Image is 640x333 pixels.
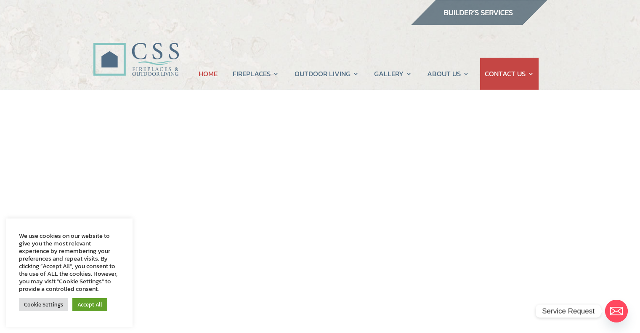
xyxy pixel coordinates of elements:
[19,232,120,293] div: We use cookies on our website to give you the most relevant experience by remembering your prefer...
[233,58,279,90] a: FIREPLACES
[410,17,547,28] a: builder services construction supply
[374,58,412,90] a: GALLERY
[19,298,68,311] a: Cookie Settings
[295,58,359,90] a: OUTDOOR LIVING
[199,58,218,90] a: HOME
[93,19,179,80] img: CSS Fireplaces & Outdoor Living (Formerly Construction Solutions & Supply)- Jacksonville Ormond B...
[485,58,534,90] a: CONTACT US
[72,298,107,311] a: Accept All
[605,300,628,322] a: Email
[427,58,469,90] a: ABOUT US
